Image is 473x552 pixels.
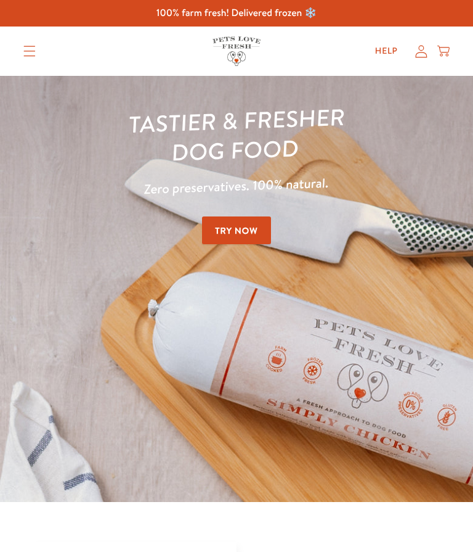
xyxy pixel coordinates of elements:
a: Try Now [202,216,271,244]
img: Pets Love Fresh [212,36,261,65]
p: Zero preservatives. 100% natural. [23,168,450,205]
summary: Translation missing: en.sections.header.menu [14,36,46,67]
h1: Tastier & fresher dog food [22,98,451,172]
a: Help [365,39,408,64]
